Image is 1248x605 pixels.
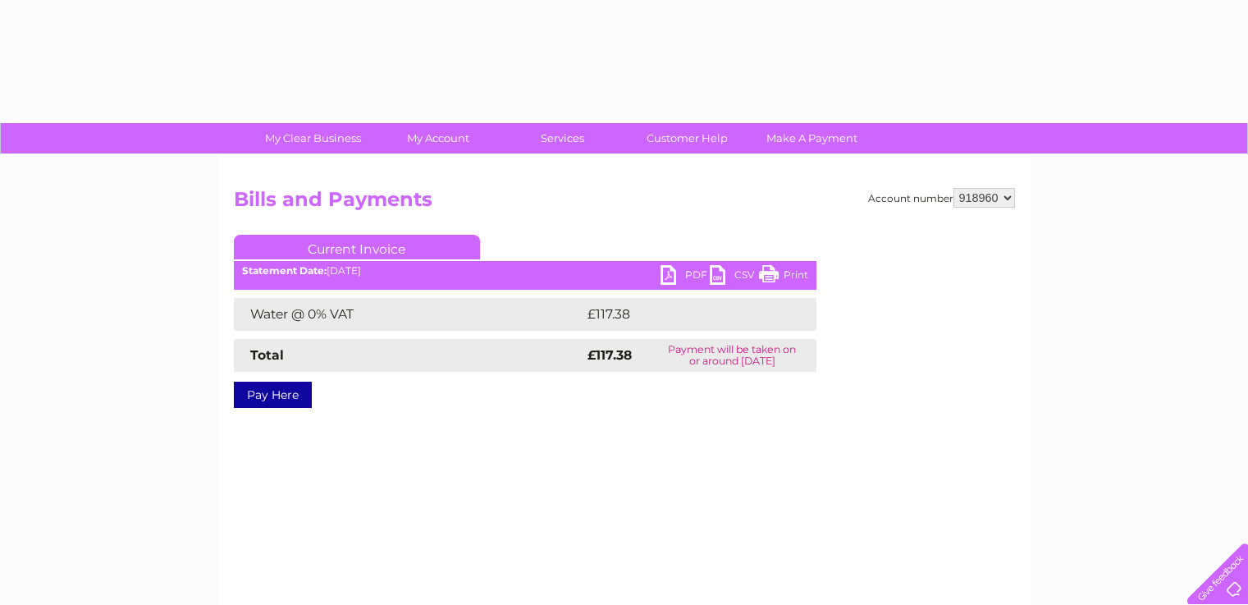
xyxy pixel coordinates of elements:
a: Pay Here [234,382,312,408]
a: CSV [710,265,759,289]
a: Make A Payment [744,123,880,154]
a: Customer Help [619,123,755,154]
a: My Account [370,123,505,154]
div: [DATE] [234,265,816,277]
strong: £117.38 [587,347,632,363]
div: Account number [868,188,1015,208]
td: £117.38 [583,298,784,331]
a: My Clear Business [245,123,381,154]
a: PDF [661,265,710,289]
td: Water @ 0% VAT [234,298,583,331]
strong: Total [250,347,284,363]
a: Services [495,123,630,154]
a: Current Invoice [234,235,480,259]
h2: Bills and Payments [234,188,1015,219]
td: Payment will be taken on or around [DATE] [648,339,816,372]
b: Statement Date: [242,264,327,277]
a: Print [759,265,808,289]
